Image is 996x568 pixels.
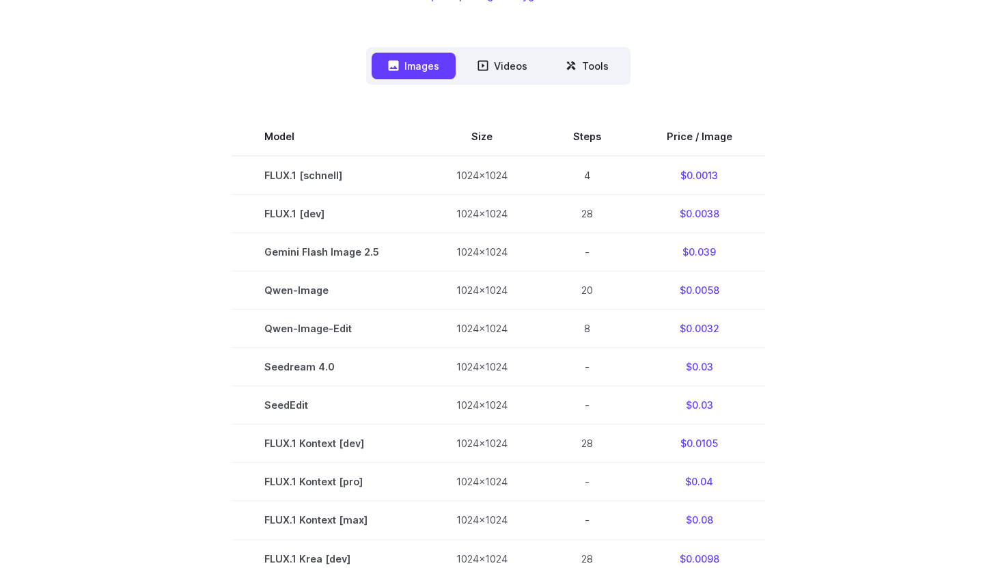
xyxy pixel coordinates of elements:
[634,233,765,271] td: $0.039
[634,310,765,348] td: $0.0032
[540,271,634,310] td: 20
[232,195,424,233] td: FLUX.1 [dev]
[634,156,765,195] td: $0.0013
[232,463,424,501] td: FLUX.1 Kontext [pro]
[540,233,634,271] td: -
[540,386,634,424] td: -
[424,310,540,348] td: 1024x1024
[372,53,456,79] button: Images
[424,195,540,233] td: 1024x1024
[540,501,634,539] td: -
[634,348,765,386] td: $0.03
[634,424,765,463] td: $0.0105
[540,118,634,156] th: Steps
[232,310,424,348] td: Qwen-Image-Edit
[232,156,424,195] td: FLUX.1 [schnell]
[424,348,540,386] td: 1024x1024
[634,386,765,424] td: $0.03
[424,424,540,463] td: 1024x1024
[540,463,634,501] td: -
[634,118,765,156] th: Price / Image
[232,118,424,156] th: Model
[424,463,540,501] td: 1024x1024
[634,195,765,233] td: $0.0038
[232,501,424,539] td: FLUX.1 Kontext [max]
[540,310,634,348] td: 8
[634,501,765,539] td: $0.08
[424,501,540,539] td: 1024x1024
[232,386,424,424] td: SeedEdit
[549,53,625,79] button: Tools
[634,463,765,501] td: $0.04
[540,348,634,386] td: -
[461,53,544,79] button: Videos
[540,424,634,463] td: 28
[540,156,634,195] td: 4
[424,118,540,156] th: Size
[424,233,540,271] td: 1024x1024
[264,244,391,260] span: Gemini Flash Image 2.5
[232,424,424,463] td: FLUX.1 Kontext [dev]
[540,195,634,233] td: 28
[424,386,540,424] td: 1024x1024
[232,348,424,386] td: Seedream 4.0
[232,271,424,310] td: Qwen-Image
[424,156,540,195] td: 1024x1024
[634,271,765,310] td: $0.0058
[424,271,540,310] td: 1024x1024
